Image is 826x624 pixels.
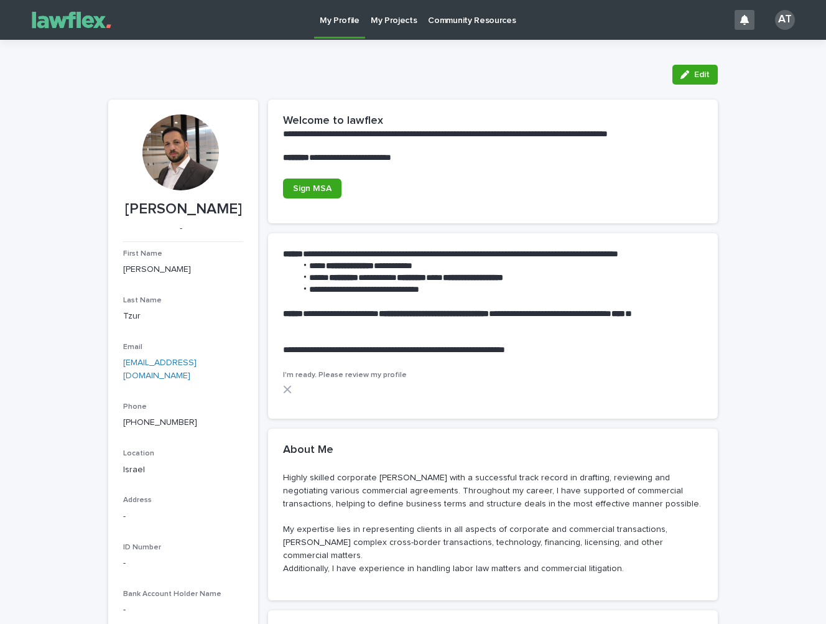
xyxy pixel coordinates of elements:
[123,557,243,570] p: -
[123,544,161,551] span: ID Number
[123,603,243,617] p: -
[283,371,407,379] span: I'm ready. Please review my profile
[123,297,162,304] span: Last Name
[123,250,162,258] span: First Name
[123,416,243,429] p: [PHONE_NUMBER]
[25,7,118,32] img: Gnvw4qrBSHOAfo8VMhG6
[293,184,332,193] span: Sign MSA
[123,200,243,218] p: [PERSON_NAME]
[123,310,243,323] p: Tzur
[123,403,147,411] span: Phone
[123,450,154,457] span: Location
[123,510,243,523] p: -
[775,10,795,30] div: AT
[123,496,152,504] span: Address
[672,65,718,85] button: Edit
[123,590,221,598] span: Bank Account Holder Name
[283,179,341,198] a: Sign MSA
[123,343,142,351] span: Email
[123,463,243,477] p: Israel
[123,223,238,234] p: -
[123,358,197,380] a: [EMAIL_ADDRESS][DOMAIN_NAME]
[283,114,383,128] h2: Welcome to lawflex
[283,444,333,457] h2: About Me
[123,263,243,276] p: [PERSON_NAME]
[694,70,710,79] span: Edit
[283,472,703,575] p: Highly skilled corporate [PERSON_NAME] with a successful track record in drafting, reviewing and ...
